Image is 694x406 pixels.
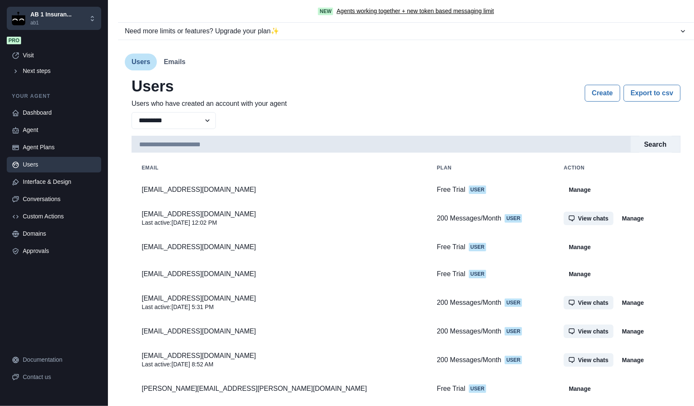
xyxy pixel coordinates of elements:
p: [EMAIL_ADDRESS][DOMAIN_NAME] [142,186,417,194]
p: [EMAIL_ADDRESS][DOMAIN_NAME] [142,270,417,278]
p: Your agent [7,92,101,100]
p: ab1 [30,19,72,27]
p: [PERSON_NAME][EMAIL_ADDRESS][PERSON_NAME][DOMAIN_NAME] [142,384,417,393]
button: Manage [617,296,649,309]
button: Manage [617,353,649,367]
span: User [469,270,486,278]
button: Search [638,136,673,153]
div: Interface & Design [23,177,96,186]
a: Agents working together + new token based messaging limit [336,7,494,16]
p: [EMAIL_ADDRESS][DOMAIN_NAME] [142,352,417,360]
p: [EMAIL_ADDRESS][DOMAIN_NAME] [142,210,417,218]
button: Manage [564,183,596,196]
div: Visit [23,51,96,60]
p: Free Trial [437,186,465,194]
button: Chakra UIAB 1 Insuran...ab1 [7,7,101,30]
p: Free Trial [437,384,465,393]
p: [EMAIL_ADDRESS][DOMAIN_NAME] [142,294,417,303]
span: Pro [7,37,21,44]
p: 200 Messages/Month [437,356,501,364]
span: User [505,214,522,223]
p: Users who have created an account with your agent [132,99,287,109]
p: Last active : [DATE] 8:52 AM [142,360,417,368]
div: Conversations [23,195,96,204]
button: View chats [564,212,613,225]
button: Export to csv [624,85,681,102]
div: Agent [23,126,96,134]
p: AB 1 Insuran... [30,10,72,19]
div: Agent Plans [23,143,96,152]
button: Manage [617,325,649,338]
p: 200 Messages/Month [437,327,501,336]
div: Documentation [23,355,96,364]
th: email [132,159,427,176]
p: [EMAIL_ADDRESS][DOMAIN_NAME] [142,327,417,336]
button: View chats [564,353,613,367]
button: Manage [564,267,596,281]
p: 200 Messages/Month [437,298,501,307]
img: Chakra UI [12,12,25,25]
th: Action [554,159,681,176]
button: Need more limits or features? Upgrade your plan✨ [118,23,694,40]
button: Create [585,85,620,102]
h2: Users [132,77,287,95]
div: Dashboard [23,108,96,117]
span: User [469,186,486,194]
span: User [505,356,522,364]
div: Next steps [23,67,96,75]
span: New [318,8,333,15]
div: Approvals [23,247,96,255]
span: User [505,327,522,336]
p: Free Trial [437,243,465,251]
div: Custom Actions [23,212,96,221]
p: Free Trial [437,270,465,278]
p: Last active : [DATE] 12:02 PM [142,218,417,227]
button: Manage [564,240,596,254]
button: Emails [157,54,192,70]
span: User [505,298,522,307]
div: Need more limits or features? Upgrade your plan ✨ [125,26,679,36]
div: Users [23,160,96,169]
th: plan [427,159,554,176]
p: Last active : [DATE] 5:31 PM [142,303,417,311]
button: Users [125,54,157,70]
p: 200 Messages/Month [437,214,501,223]
div: Contact us [23,373,96,382]
span: User [469,243,486,251]
button: Manage [564,382,596,395]
button: View chats [564,296,613,309]
div: Domains [23,229,96,238]
p: [EMAIL_ADDRESS][DOMAIN_NAME] [142,243,417,251]
span: User [469,384,486,393]
a: Documentation [7,352,101,368]
button: Manage [617,212,649,225]
button: View chats [564,325,613,338]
